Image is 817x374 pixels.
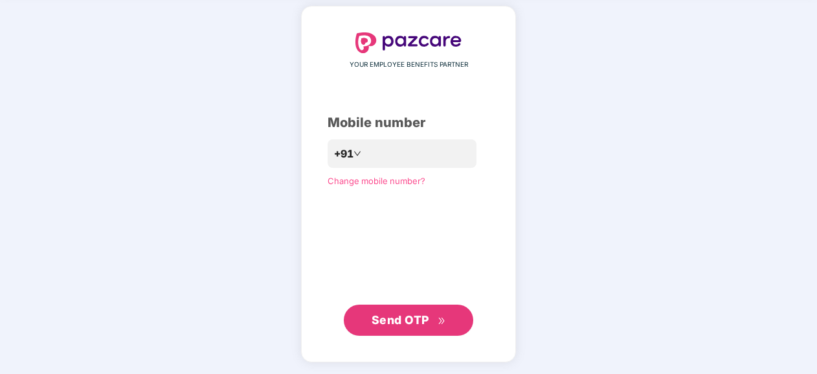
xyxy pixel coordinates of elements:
span: double-right [438,317,446,325]
button: Send OTPdouble-right [344,305,473,336]
div: Mobile number [328,113,489,133]
span: Send OTP [372,313,429,327]
span: +91 [334,146,353,162]
span: YOUR EMPLOYEE BENEFITS PARTNER [350,60,468,70]
a: Change mobile number? [328,176,425,186]
img: logo [355,32,462,53]
span: down [353,150,361,158]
